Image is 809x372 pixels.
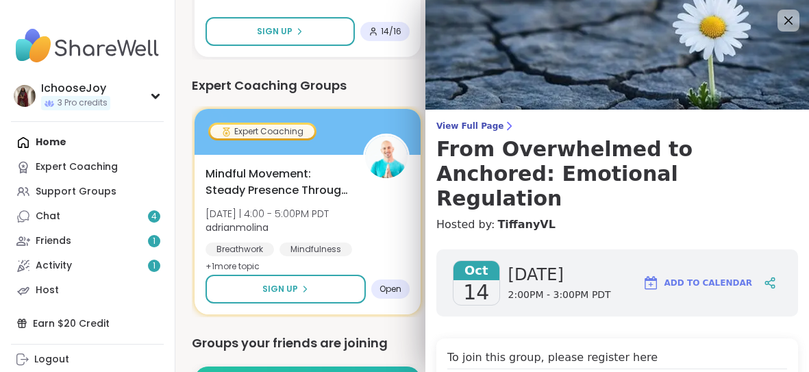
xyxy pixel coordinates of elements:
[11,22,164,70] img: ShareWell Nav Logo
[262,283,298,295] span: Sign Up
[206,17,355,46] button: Sign Up
[11,204,164,229] a: Chat4
[379,284,401,295] span: Open
[497,216,556,233] a: TiffanyVL
[11,311,164,336] div: Earn $20 Credit
[636,266,758,299] button: Add to Calendar
[11,155,164,179] a: Expert Coaching
[11,278,164,303] a: Host
[206,243,274,256] div: Breathwork
[206,221,269,234] b: adrianmolina
[206,275,366,303] button: Sign Up
[436,121,798,211] a: View Full PageFrom Overwhelmed to Anchored: Emotional Regulation
[453,261,499,280] span: Oct
[643,275,659,291] img: ShareWell Logomark
[447,349,787,369] h4: To join this group, please register here
[508,288,611,302] span: 2:00PM - 3:00PM PDT
[36,259,72,273] div: Activity
[463,280,489,305] span: 14
[206,207,329,221] span: [DATE] | 4:00 - 5:00PM PDT
[36,234,71,248] div: Friends
[436,121,798,132] span: View Full Page
[365,136,408,178] img: adrianmolina
[192,334,793,353] div: Groups your friends are joining
[257,25,293,38] span: Sign Up
[11,179,164,204] a: Support Groups
[192,76,793,95] div: Expert Coaching Groups
[508,264,611,286] span: [DATE]
[206,166,348,199] span: Mindful Movement: Steady Presence Through Yoga
[153,260,155,272] span: 1
[34,353,69,367] div: Logout
[36,185,116,199] div: Support Groups
[11,347,164,372] a: Logout
[436,216,798,233] h4: Hosted by:
[11,253,164,278] a: Activity1
[210,125,314,138] div: Expert Coaching
[664,277,752,289] span: Add to Calendar
[58,97,108,109] span: 3 Pro credits
[11,229,164,253] a: Friends1
[279,243,352,256] div: Mindfulness
[36,160,118,174] div: Expert Coaching
[36,284,59,297] div: Host
[153,236,155,247] span: 1
[381,26,401,37] span: 14 / 16
[36,210,60,223] div: Chat
[41,81,110,96] div: IchooseJoy
[151,211,157,223] span: 4
[436,137,798,211] h3: From Overwhelmed to Anchored: Emotional Regulation
[14,85,36,107] img: IchooseJoy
